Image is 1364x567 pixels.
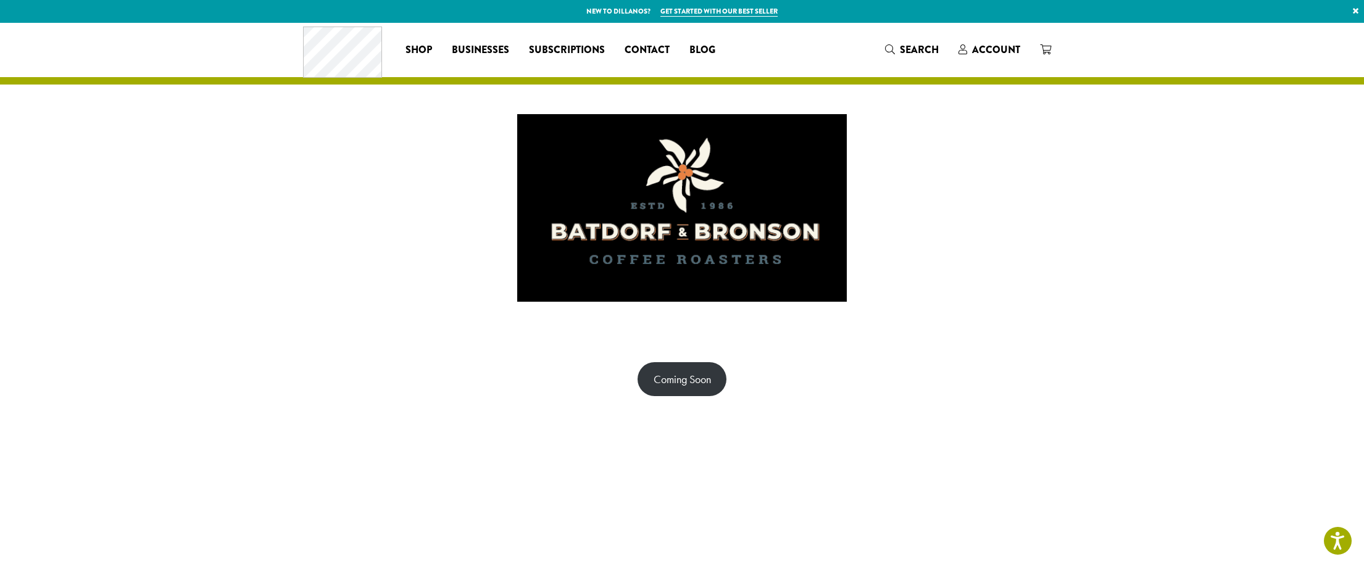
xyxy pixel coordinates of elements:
[972,43,1020,57] span: Account
[405,43,432,58] span: Shop
[625,43,670,58] span: Contact
[529,43,605,58] span: Subscriptions
[396,40,442,60] a: Shop
[689,43,715,58] span: Blog
[900,43,939,57] span: Search
[452,43,509,58] span: Businesses
[875,39,949,60] a: Search
[638,362,727,396] a: Coming Soon
[660,6,778,17] a: Get started with our best seller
